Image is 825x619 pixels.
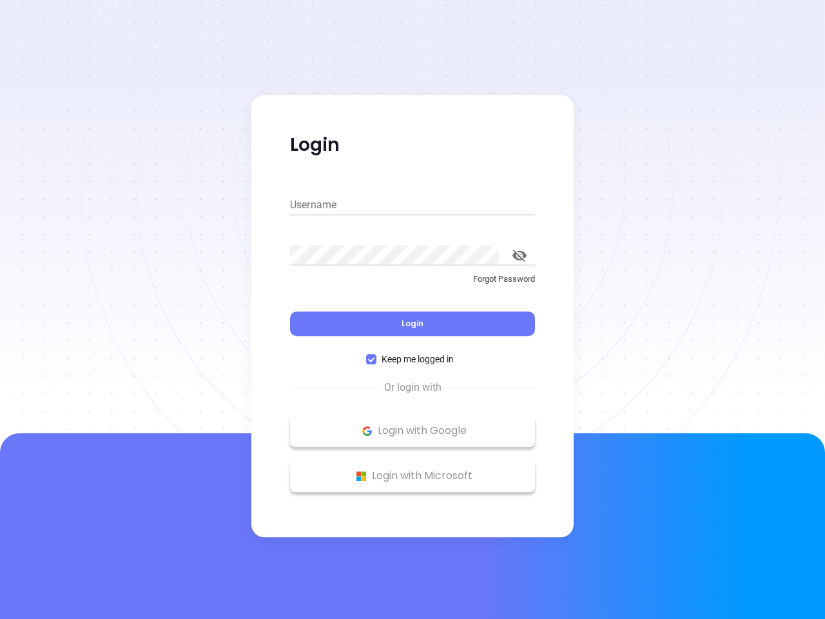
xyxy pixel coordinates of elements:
p: Login with Microsoft [296,466,529,486]
span: Or login with [378,380,448,395]
img: Microsoft Logo [353,468,369,484]
p: Forgot Password [290,273,535,286]
button: toggle password visibility [504,240,535,271]
img: Google Logo [359,423,375,439]
a: Forgot Password [290,273,535,296]
button: Google Logo Login with Google [290,415,535,447]
p: Login with Google [296,421,529,440]
span: Keep me logged in [376,352,459,366]
button: Microsoft Logo Login with Microsoft [290,460,535,492]
p: Login [290,133,535,157]
button: Login [290,311,535,336]
span: Login [402,318,423,329]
